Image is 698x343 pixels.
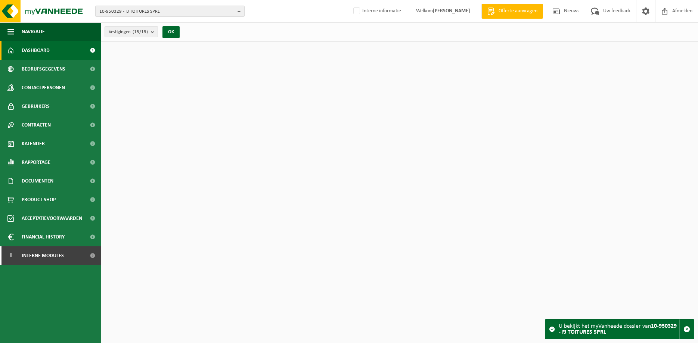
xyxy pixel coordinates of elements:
span: Documenten [22,172,53,190]
span: Acceptatievoorwaarden [22,209,82,228]
strong: [PERSON_NAME] [433,8,470,14]
a: Offerte aanvragen [481,4,543,19]
label: Interne informatie [352,6,401,17]
count: (13/13) [133,29,148,34]
button: Vestigingen(13/13) [105,26,158,37]
span: Offerte aanvragen [497,7,539,15]
button: 10-950329 - FJ TOITURES SPRL [95,6,245,17]
span: Rapportage [22,153,50,172]
span: Vestigingen [109,26,148,38]
span: 10-950329 - FJ TOITURES SPRL [99,6,235,17]
button: OK [162,26,180,38]
span: Kalender [22,134,45,153]
span: Interne modules [22,246,64,265]
span: Bedrijfsgegevens [22,60,65,78]
span: Gebruikers [22,97,50,116]
strong: 10-950329 - FJ TOITURES SPRL [559,323,677,335]
span: Contracten [22,116,51,134]
span: Financial History [22,228,65,246]
span: I [7,246,14,265]
span: Navigatie [22,22,45,41]
span: Product Shop [22,190,56,209]
span: Dashboard [22,41,50,60]
span: Contactpersonen [22,78,65,97]
div: U bekijkt het myVanheede dossier van [559,319,679,339]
